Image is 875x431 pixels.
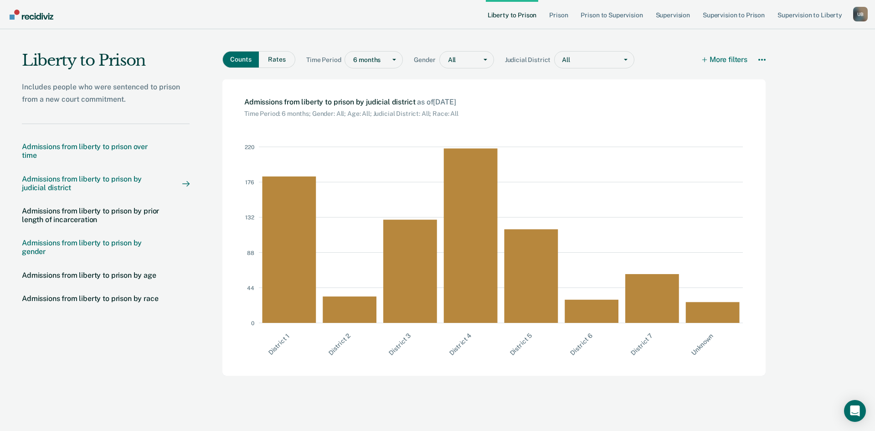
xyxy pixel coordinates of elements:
tspan: Unknown [690,332,715,357]
div: U B [853,7,868,21]
tspan: District 7 [629,332,654,357]
h2: Chart: Admissions from liberty to prison by judicial district. as of October 13, 2025 [244,98,458,118]
div: Admissions from liberty to prison by prior length of incarceration [22,207,164,224]
span: as of [DATE] [417,98,456,106]
span: Gender [414,56,439,64]
p: Includes people who were sentenced to prison from a new court commitment. [22,81,190,105]
div: Open Intercom Messenger [844,400,866,422]
div: Admissions from liberty to prison by gender [22,239,164,256]
span: Judicial District [505,56,555,64]
input: gender [448,56,449,64]
tspan: District 5 [508,332,533,357]
h1: Liberty to Prison [22,51,190,77]
tspan: District 4 [448,332,473,357]
button: Profile dropdown button [853,7,868,21]
div: Admissions from liberty to prison by age [22,271,156,280]
button: More filters [703,51,747,68]
div: Admissions from liberty to prison over time [22,142,164,160]
svg: More options [758,56,766,63]
div: Admissions from liberty to prison by judicial district [22,175,164,192]
div: All [555,53,618,67]
button: Counts or Rates Toggle: Counts [222,51,259,68]
input: timePeriod [353,56,355,64]
tspan: District 6 [569,332,594,357]
nav: Chart navigation [22,142,190,332]
button: Counts or Rates Toggle: Rates [259,51,295,68]
img: Recidiviz [10,10,53,20]
tspan: District 1 [267,332,291,357]
tspan: District 2 [327,332,351,357]
span: Time Period [306,56,345,64]
div: Chart subtitle [244,106,458,118]
tspan: District 3 [387,332,412,357]
div: Admissions from liberty to prison by race [22,294,158,303]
